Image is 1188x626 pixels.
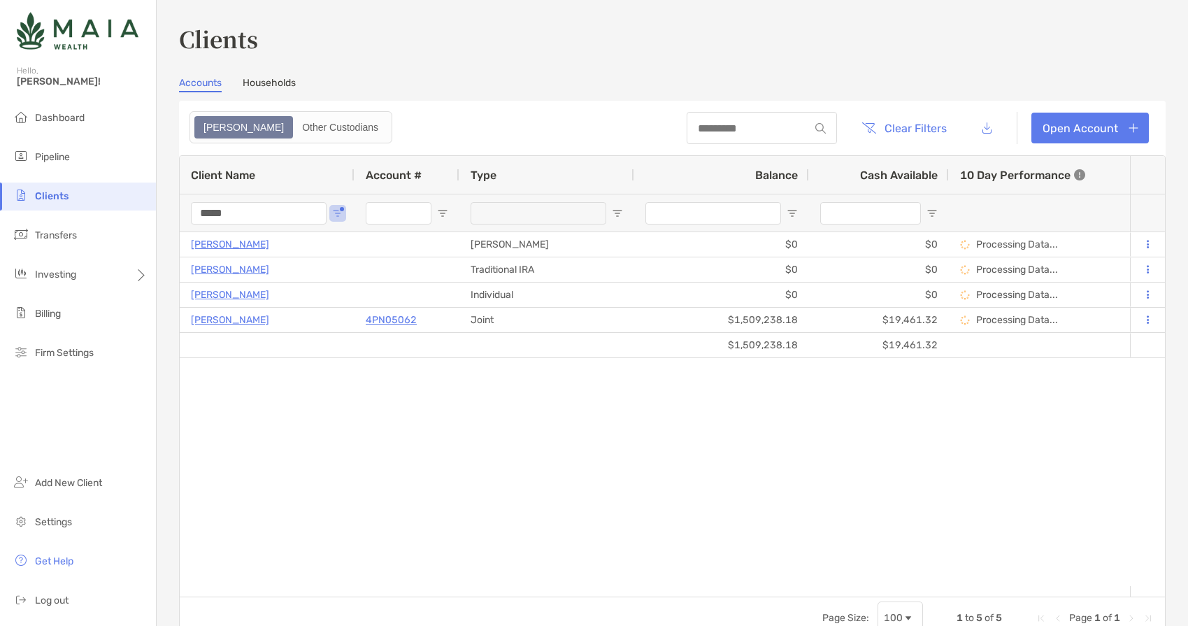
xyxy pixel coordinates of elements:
[191,202,327,225] input: Client Name Filter Input
[13,187,29,204] img: clients icon
[860,169,938,182] span: Cash Available
[179,22,1166,55] h3: Clients
[960,240,970,250] img: Processing Data icon
[189,111,392,143] div: segmented control
[960,265,970,275] img: Processing Data icon
[634,308,809,332] div: $1,509,238.18
[35,190,69,202] span: Clients
[960,290,970,300] img: Processing Data icon
[1069,612,1092,624] span: Page
[179,77,222,92] a: Accounts
[809,232,949,257] div: $0
[13,226,29,243] img: transfers icon
[294,118,386,137] div: Other Custodians
[459,257,634,282] div: Traditional IRA
[35,151,70,163] span: Pipeline
[332,208,343,219] button: Open Filter Menu
[1103,612,1112,624] span: of
[196,118,292,137] div: Zoe
[1143,613,1154,624] div: Last Page
[820,202,921,225] input: Cash Available Filter Input
[1094,612,1101,624] span: 1
[634,333,809,357] div: $1,509,238.18
[35,347,94,359] span: Firm Settings
[957,612,963,624] span: 1
[17,6,138,56] img: Zoe Logo
[13,513,29,529] img: settings icon
[13,265,29,282] img: investing icon
[809,308,949,332] div: $19,461.32
[35,595,69,606] span: Log out
[437,208,448,219] button: Open Filter Menu
[459,283,634,307] div: Individual
[35,555,73,567] span: Get Help
[13,343,29,360] img: firm-settings icon
[13,474,29,490] img: add_new_client icon
[960,315,970,325] img: Processing Data icon
[1052,613,1064,624] div: Previous Page
[965,612,974,624] span: to
[1036,613,1047,624] div: First Page
[1114,612,1120,624] span: 1
[976,239,1058,250] p: Processing Data...
[191,236,269,253] a: [PERSON_NAME]
[35,308,61,320] span: Billing
[35,229,77,241] span: Transfers
[13,108,29,125] img: dashboard icon
[13,591,29,608] img: logout icon
[960,156,1085,194] div: 10 Day Performance
[787,208,798,219] button: Open Filter Menu
[815,123,826,134] img: input icon
[976,314,1058,326] p: Processing Data...
[976,612,982,624] span: 5
[243,77,296,92] a: Households
[634,257,809,282] div: $0
[366,169,422,182] span: Account #
[634,283,809,307] div: $0
[809,257,949,282] div: $0
[35,112,85,124] span: Dashboard
[35,269,76,280] span: Investing
[976,289,1058,301] p: Processing Data...
[471,169,496,182] span: Type
[366,202,431,225] input: Account # Filter Input
[459,232,634,257] div: [PERSON_NAME]
[13,148,29,164] img: pipeline icon
[985,612,994,624] span: of
[809,283,949,307] div: $0
[809,333,949,357] div: $19,461.32
[459,308,634,332] div: Joint
[634,232,809,257] div: $0
[851,113,957,143] button: Clear Filters
[996,612,1002,624] span: 5
[884,612,903,624] div: 100
[13,304,29,321] img: billing icon
[191,286,269,304] a: [PERSON_NAME]
[926,208,938,219] button: Open Filter Menu
[191,169,255,182] span: Client Name
[755,169,798,182] span: Balance
[645,202,781,225] input: Balance Filter Input
[1031,113,1149,143] a: Open Account
[35,516,72,528] span: Settings
[35,477,102,489] span: Add New Client
[13,552,29,569] img: get-help icon
[612,208,623,219] button: Open Filter Menu
[822,612,869,624] div: Page Size:
[191,311,269,329] a: [PERSON_NAME]
[191,261,269,278] a: [PERSON_NAME]
[17,76,148,87] span: [PERSON_NAME]!
[366,311,417,329] a: 4PN05062
[976,264,1058,276] p: Processing Data...
[1126,613,1137,624] div: Next Page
